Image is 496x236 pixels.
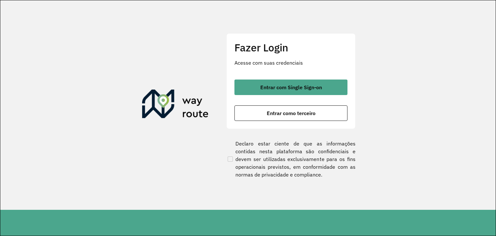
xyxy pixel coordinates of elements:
label: Declaro estar ciente de que as informações contidas nesta plataforma são confidenciais e devem se... [226,140,356,178]
button: button [234,80,347,95]
span: Entrar como terceiro [267,111,315,116]
p: Acesse com suas credenciais [234,59,347,67]
button: button [234,105,347,121]
img: Roteirizador AmbevTech [142,90,209,121]
h2: Fazer Login [234,41,347,54]
span: Entrar com Single Sign-on [260,85,322,90]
